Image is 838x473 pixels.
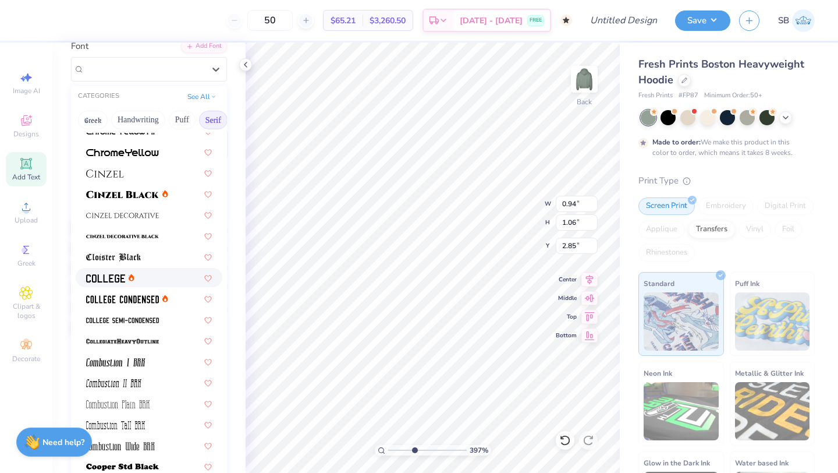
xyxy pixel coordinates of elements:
img: Cinzel Decorative Black (Black) [86,232,159,241]
span: FREE [530,16,542,24]
span: Metallic & Glitter Ink [735,367,804,379]
span: Bottom [556,331,577,340]
span: Center [556,276,577,284]
div: Transfers [688,221,735,238]
div: Print Type [638,174,815,188]
span: Fresh Prints [638,91,673,101]
span: $3,260.50 [370,15,406,27]
img: Puff Ink [735,292,810,351]
input: – – [247,10,293,31]
div: CATEGORIES [78,91,119,101]
strong: Need help? [42,437,84,448]
span: Glow in the Dark Ink [644,457,710,469]
div: Rhinestones [638,244,695,262]
div: Add Font [181,40,227,53]
span: SB [778,14,789,27]
img: Neon Ink [644,382,719,440]
img: Cinzel [86,170,124,178]
div: Embroidery [698,197,754,215]
div: Foil [775,221,802,238]
span: Neon Ink [644,367,672,379]
img: Combustion Tall BRK [86,421,145,429]
div: Back [577,97,592,107]
span: Greek [17,259,35,268]
div: Screen Print [638,197,695,215]
div: Applique [638,221,685,238]
input: Untitled Design [581,9,666,32]
span: Middle [556,294,577,302]
img: Combustion I BRK [86,358,145,366]
img: Cooper Std Black [86,463,159,471]
label: Font [71,40,88,53]
span: Upload [15,216,38,225]
span: Fresh Prints Boston Heavyweight Hoodie [638,57,804,87]
span: [DATE] - [DATE] [460,15,523,27]
img: Combustion II BRK [86,379,141,387]
span: Add Text [12,172,40,182]
span: Water based Ink [735,457,789,469]
span: # FP87 [679,91,698,101]
img: Standard [644,292,719,351]
img: Cinzel Black (Black) [86,190,159,199]
button: Serif [199,111,228,129]
div: We make this product in this color to order, which means it takes 8 weeks. [652,137,796,158]
img: College Semi-condensed [86,316,159,324]
img: College [86,274,125,283]
span: Standard [644,277,674,290]
div: Digital Print [757,197,814,215]
img: Metallic & Glitter Ink [735,382,810,440]
button: Greek [78,111,108,129]
span: Minimum Order: 50 + [704,91,762,101]
span: Decorate [12,354,40,363]
img: Back [573,68,596,91]
img: ChromeYellow [86,149,159,157]
span: $65.21 [331,15,356,27]
span: Clipart & logos [6,302,47,320]
button: Puff [169,111,196,129]
img: Stephanie Bilsky [792,9,815,32]
img: Combustion Wide BRK [86,442,155,450]
span: 397 % [470,445,488,456]
button: See All [184,91,220,103]
img: Cinzel Decorative [86,211,159,220]
strong: Made to order: [652,137,701,147]
img: CollegiateHeavyOutline [86,337,159,345]
span: Image AI [13,86,40,96]
img: Cloister Black [86,253,141,262]
span: Puff Ink [735,277,759,290]
img: College Condensed [86,295,159,303]
div: Vinyl [738,221,771,238]
button: Handwriting [111,111,165,129]
button: Save [675,10,730,31]
span: Designs [13,129,39,139]
span: Top [556,313,577,321]
img: Combustion Plain BRK [86,400,150,408]
a: SB [778,9,815,32]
